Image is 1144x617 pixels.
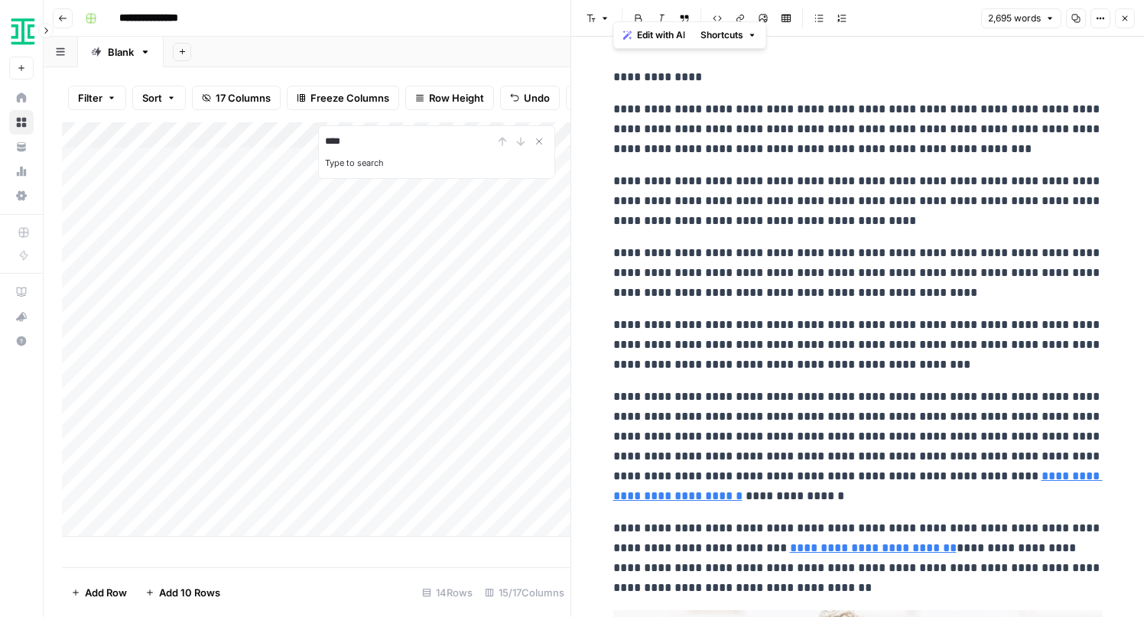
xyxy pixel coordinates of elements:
[85,585,127,600] span: Add Row
[287,86,399,110] button: Freeze Columns
[981,8,1061,28] button: 2,695 words
[9,183,34,208] a: Settings
[9,110,34,135] a: Browse
[9,159,34,183] a: Usage
[617,25,691,45] button: Edit with AI
[9,86,34,110] a: Home
[9,18,37,45] img: Ironclad Logo
[637,28,685,42] span: Edit with AI
[9,304,34,329] button: What's new?
[310,90,389,106] span: Freeze Columns
[136,580,229,605] button: Add 10 Rows
[142,90,162,106] span: Sort
[9,280,34,304] a: AirOps Academy
[10,305,33,328] div: What's new?
[9,329,34,353] button: Help + Support
[78,37,164,67] a: Blank
[988,11,1041,25] span: 2,695 words
[416,580,479,605] div: 14 Rows
[192,86,281,110] button: 17 Columns
[694,25,763,45] button: Shortcuts
[524,90,550,106] span: Undo
[325,157,384,168] label: Type to search
[500,86,560,110] button: Undo
[132,86,186,110] button: Sort
[216,90,271,106] span: 17 Columns
[68,86,126,110] button: Filter
[9,12,34,50] button: Workspace: Ironclad
[405,86,494,110] button: Row Height
[9,135,34,159] a: Your Data
[429,90,484,106] span: Row Height
[479,580,570,605] div: 15/17 Columns
[530,132,548,151] button: Close Search
[108,44,134,60] div: Blank
[159,585,220,600] span: Add 10 Rows
[78,90,102,106] span: Filter
[62,580,136,605] button: Add Row
[700,28,743,42] span: Shortcuts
